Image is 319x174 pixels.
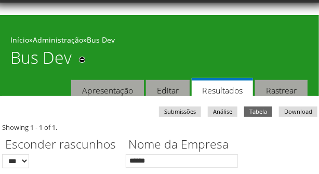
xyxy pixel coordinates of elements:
[2,136,119,154] label: Esconder rascunhos
[279,106,317,116] a: Download
[146,80,190,100] a: Editar
[208,106,237,116] a: Análise
[192,78,253,100] a: Resultados
[2,122,317,132] div: Showing 1 - 1 of 1.
[10,48,72,74] h1: Bus Dev
[10,35,29,45] a: Início
[87,35,115,45] a: Bus Dev
[10,35,309,48] div: » »
[33,35,83,45] a: Administração
[255,80,308,100] a: Rastrear
[159,106,201,116] a: Submissões
[126,136,245,154] label: Nome da Empresa
[244,106,272,116] a: Tabela
[71,80,144,100] a: Apresentação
